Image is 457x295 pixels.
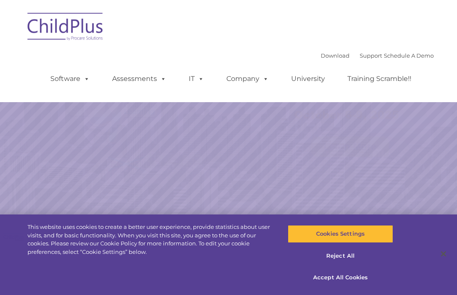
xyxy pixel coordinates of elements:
button: Close [434,245,453,263]
a: Training Scramble!! [339,70,420,87]
a: Assessments [104,70,175,87]
a: Company [218,70,277,87]
a: IT [180,70,212,87]
a: Schedule A Demo [384,52,434,59]
a: Support [360,52,382,59]
a: Learn More [311,136,389,157]
a: University [283,70,333,87]
img: ChildPlus by Procare Solutions [23,7,108,49]
button: Cookies Settings [288,225,393,243]
font: | [321,52,434,59]
a: Software [42,70,98,87]
button: Accept All Cookies [288,269,393,287]
button: Reject All [288,247,393,265]
div: This website uses cookies to create a better user experience, provide statistics about user visit... [28,223,274,256]
a: Download [321,52,350,59]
